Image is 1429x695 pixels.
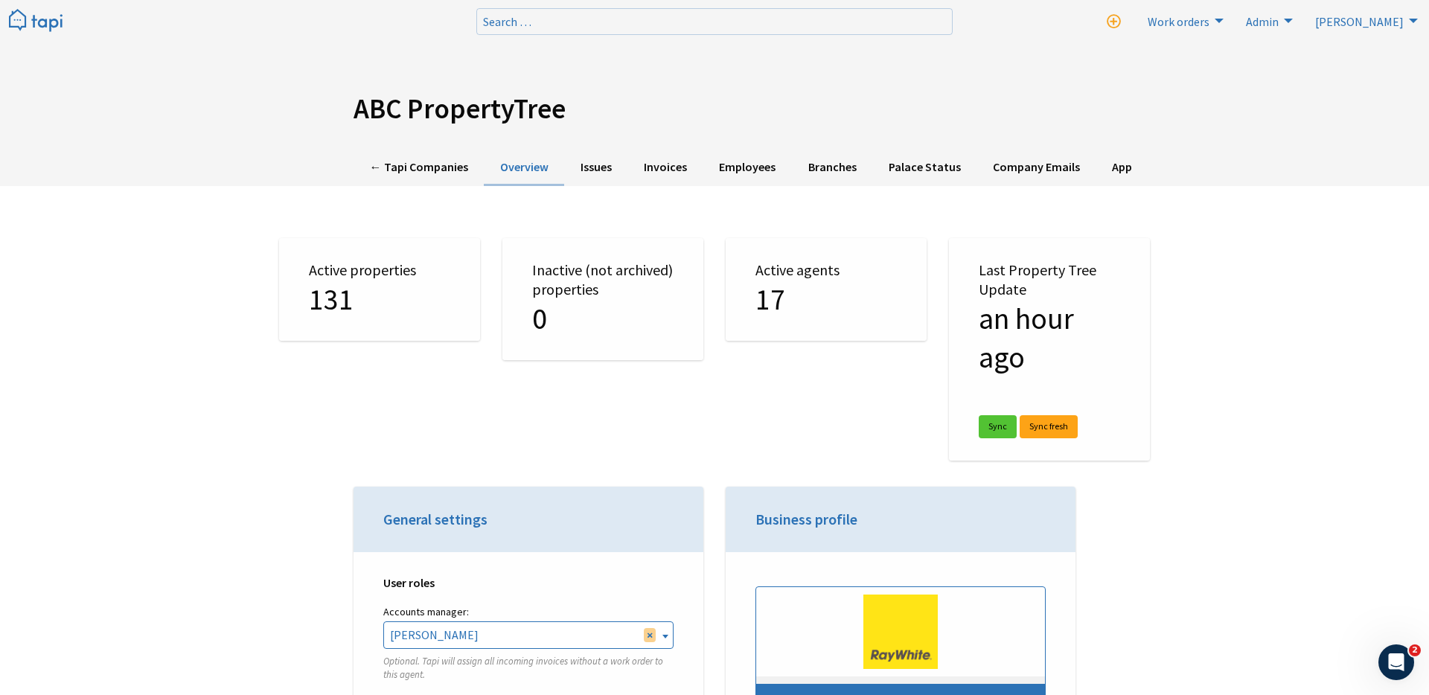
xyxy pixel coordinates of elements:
span: 0 [532,300,547,337]
a: [PERSON_NAME] [1306,9,1422,33]
div: Active properties [279,238,480,341]
span: 2 [1409,644,1421,656]
span: Remove all items [644,628,656,641]
img: .jpg [863,595,938,669]
a: Sync [979,415,1017,438]
iframe: Intercom live chat [1378,644,1414,680]
span: Rebekah Osborne [384,622,673,647]
div: Inactive (not archived) properties [502,238,703,360]
h3: Business profile [755,509,1046,530]
span: Work orders [1148,14,1209,29]
a: Company Emails [976,150,1096,186]
label: Accounts manager: [383,603,674,621]
img: Tapi logo [9,9,63,33]
h3: General settings [383,509,674,530]
a: Admin [1237,9,1297,33]
span: [PERSON_NAME] [1315,14,1404,29]
span: 131 [309,281,354,318]
a: Palace Status [872,150,976,186]
strong: User roles [383,575,435,590]
a: Work orders [1139,9,1227,33]
i: New work order [1107,15,1121,29]
a: Sync fresh [1020,415,1078,438]
a: Branches [792,150,872,186]
p: Optional. Tapi will assign all incoming invoices without a work order to this agent. [383,655,674,682]
div: Last Property Tree Update [949,238,1150,461]
li: Rebekah [1306,9,1422,33]
span: 17 [755,281,785,318]
a: Overview [484,150,564,186]
span: Admin [1246,14,1279,29]
a: Invoices [628,150,703,186]
span: Rebekah Osborne [383,621,674,648]
h1: ABC PropertyTree [354,92,1075,126]
div: Active agents [726,238,927,341]
span: Search … [483,14,531,29]
a: Issues [564,150,627,186]
span: 25/8/2025 at 10:00am [979,300,1074,376]
a: App [1096,150,1148,186]
a: ← Tapi Companies [354,150,484,186]
a: Employees [703,150,792,186]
